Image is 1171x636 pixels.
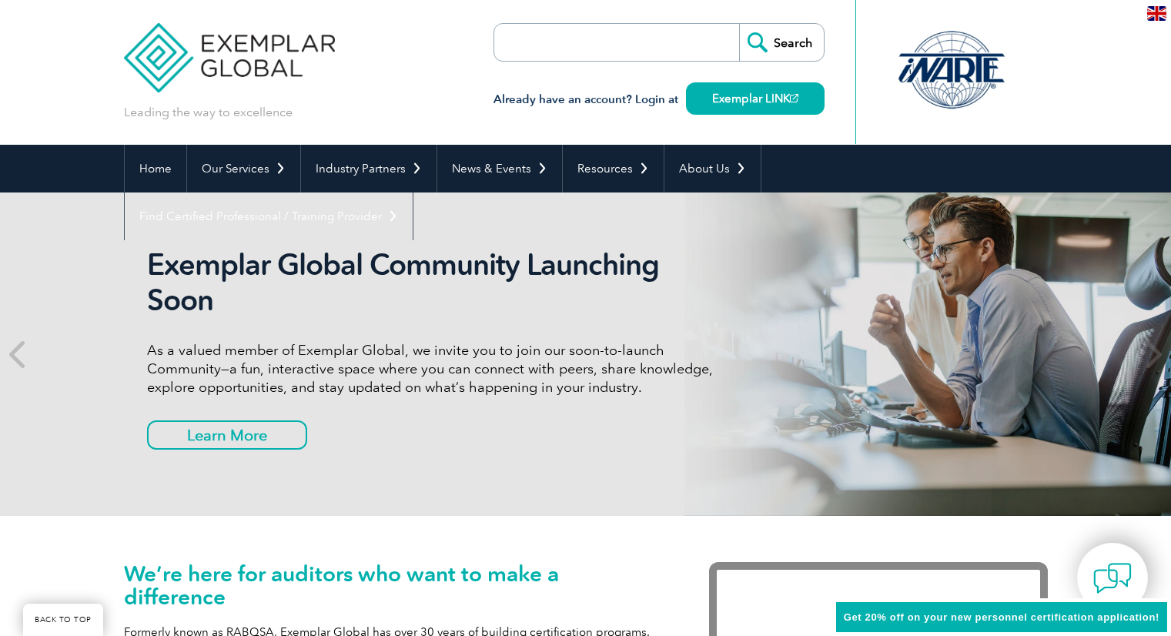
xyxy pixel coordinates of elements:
[124,562,663,608] h1: We’re here for auditors who want to make a difference
[1147,6,1166,21] img: en
[147,341,724,397] p: As a valued member of Exemplar Global, we invite you to join our soon-to-launch Community—a fun, ...
[563,145,664,192] a: Resources
[739,24,824,61] input: Search
[437,145,562,192] a: News & Events
[124,104,293,121] p: Leading the way to excellence
[493,90,825,109] h3: Already have an account? Login at
[686,82,825,115] a: Exemplar LINK
[147,247,724,318] h2: Exemplar Global Community Launching Soon
[844,611,1159,623] span: Get 20% off on your new personnel certification application!
[125,192,413,240] a: Find Certified Professional / Training Provider
[125,145,186,192] a: Home
[301,145,437,192] a: Industry Partners
[23,604,103,636] a: BACK TO TOP
[790,94,798,102] img: open_square.png
[1093,559,1132,598] img: contact-chat.png
[664,145,761,192] a: About Us
[147,420,307,450] a: Learn More
[187,145,300,192] a: Our Services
